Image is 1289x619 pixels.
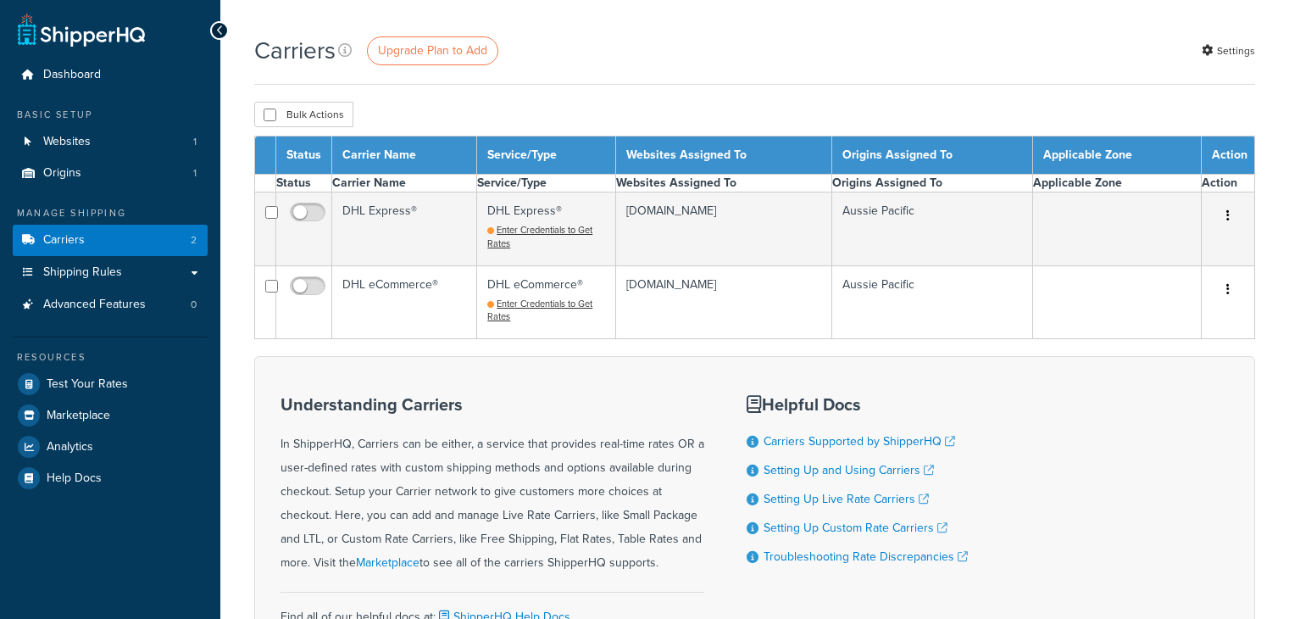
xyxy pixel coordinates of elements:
td: DHL eCommerce® [332,265,477,338]
div: Manage Shipping [13,206,208,220]
th: Websites Assigned To [615,137,831,175]
li: Advanced Features [13,289,208,321]
a: ShipperHQ Home [18,13,145,47]
div: In ShipperHQ, Carriers can be either, a service that provides real-time rates OR a user-defined r... [281,395,704,575]
button: Bulk Actions [254,102,353,127]
span: Help Docs [47,471,102,486]
td: DHL Express® [332,192,477,265]
a: Origins 1 [13,158,208,189]
div: Resources [13,350,208,365]
li: Carriers [13,225,208,256]
span: Dashboard [43,68,101,82]
th: Applicable Zone [1033,175,1202,192]
td: Aussie Pacific [832,192,1033,265]
h3: Helpful Docs [747,395,968,414]
th: Action [1202,175,1255,192]
a: Setting Up Custom Rate Carriers [764,519,947,537]
span: 1 [193,135,197,149]
span: Origins [43,166,81,181]
span: Websites [43,135,91,149]
a: Dashboard [13,59,208,91]
span: Marketplace [47,409,110,423]
span: 1 [193,166,197,181]
th: Status [276,137,332,175]
a: Websites 1 [13,126,208,158]
span: 0 [191,298,197,312]
h3: Understanding Carriers [281,395,704,414]
span: 2 [191,233,197,248]
a: Upgrade Plan to Add [367,36,498,65]
a: Test Your Rates [13,369,208,399]
a: Carriers Supported by ShipperHQ [764,432,955,450]
th: Service/Type [477,137,616,175]
th: Websites Assigned To [615,175,831,192]
a: Setting Up Live Rate Carriers [764,490,929,508]
span: Shipping Rules [43,265,122,280]
td: [DOMAIN_NAME] [615,265,831,338]
a: Shipping Rules [13,257,208,288]
span: Upgrade Plan to Add [378,42,487,59]
td: DHL Express® [477,192,616,265]
span: Advanced Features [43,298,146,312]
th: Service/Type [477,175,616,192]
a: Carriers 2 [13,225,208,256]
li: Origins [13,158,208,189]
th: Carrier Name [332,137,477,175]
td: Aussie Pacific [832,265,1033,338]
a: Settings [1202,39,1255,63]
a: Setting Up and Using Carriers [764,461,934,479]
a: Marketplace [13,400,208,431]
a: Analytics [13,432,208,462]
td: [DOMAIN_NAME] [615,192,831,265]
th: Status [276,175,332,192]
a: Marketplace [356,554,419,572]
a: Advanced Features 0 [13,289,208,321]
div: Basic Setup [13,108,208,122]
th: Origins Assigned To [832,175,1033,192]
th: Origins Assigned To [832,137,1033,175]
th: Applicable Zone [1033,137,1202,175]
th: Action [1202,137,1255,175]
a: Enter Credentials to Get Rates [487,297,592,324]
span: Analytics [47,440,93,454]
th: Carrier Name [332,175,477,192]
td: DHL eCommerce® [477,265,616,338]
h1: Carriers [254,34,336,67]
a: Troubleshooting Rate Discrepancies [764,548,968,566]
a: Enter Credentials to Get Rates [487,223,592,250]
span: Test Your Rates [47,377,128,392]
span: Carriers [43,233,85,248]
a: Help Docs [13,463,208,494]
li: Websites [13,126,208,158]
